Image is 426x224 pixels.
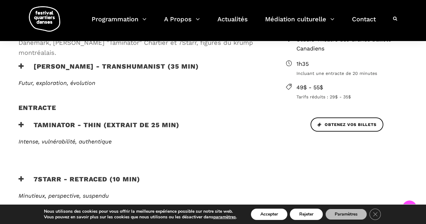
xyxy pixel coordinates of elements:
button: Close GDPR Cookie Banner [370,209,381,220]
p: Nous utilisons des cookies pour vous offrir la meilleure expérience possible sur notre site web. [44,209,237,214]
span: 49$ - 55$ [296,83,407,92]
a: Actualités [217,14,248,32]
img: logo-fqd-med [29,6,60,32]
span: Tarifs réduits : 29$ - 35$ [296,93,407,100]
span: 1h35 [296,60,407,69]
a: Médiation culturelle [265,14,334,32]
p: Vous pouvez en savoir plus sur les cookies que nous utilisons ou les désactiver dans . [44,214,237,220]
button: Accepter [251,209,287,220]
button: paramètres [213,214,236,220]
span: Incluant une entracte de 20 minutes [296,70,407,77]
h4: Entracte [19,104,56,119]
h3: 7Starr - Retraced (10 min) [19,175,140,191]
a: Obtenez vos billets [311,117,383,132]
button: Rejeter [290,209,323,220]
a: Programmation [92,14,146,32]
h3: [PERSON_NAME] - TRANSHUMANIST (35 min) [19,62,199,78]
em: Minutieux, perspective, suspendu [19,192,109,199]
span: Futur, exploration, évolution [19,80,95,86]
span: Obtenez vos billets [317,122,376,128]
h3: Taminator - Thin (extrait de 25 min) [19,121,179,137]
button: Paramètres [325,209,367,220]
a: Contact [352,14,376,32]
span: Studio-Théatre des Grands Ballets Canadiens [296,35,407,53]
span: Intense, vulnérabilité, authentique [19,138,112,145]
a: A Propos [164,14,200,32]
